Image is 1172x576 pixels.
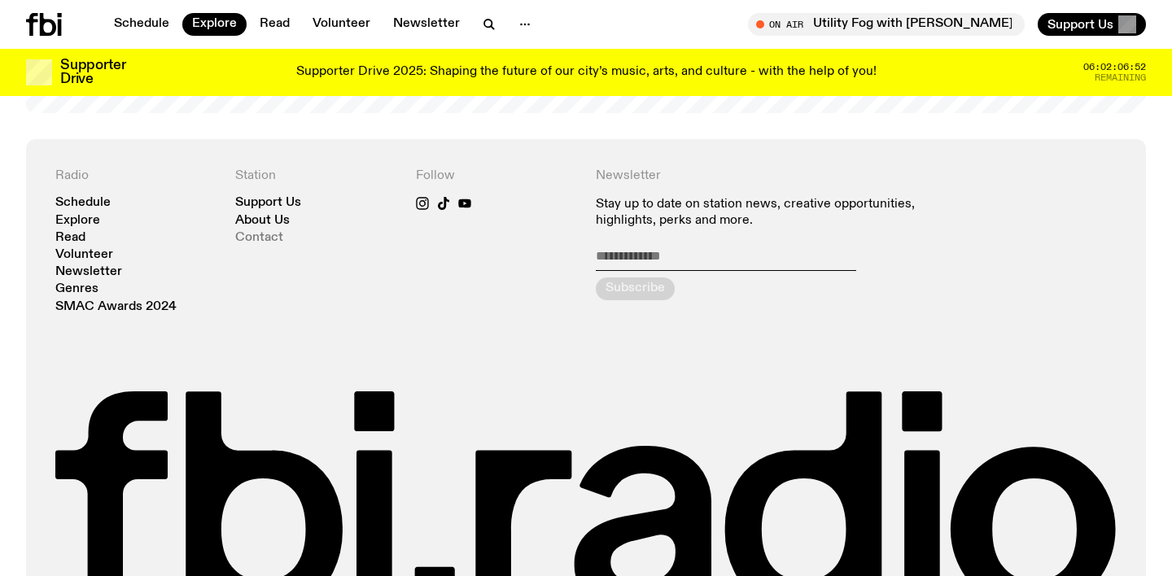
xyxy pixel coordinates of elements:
[1083,63,1146,72] span: 06:02:06:52
[55,266,122,278] a: Newsletter
[104,13,179,36] a: Schedule
[748,13,1025,36] button: On AirUtility Fog with [PERSON_NAME]
[235,168,396,184] h4: Station
[55,232,85,244] a: Read
[383,13,470,36] a: Newsletter
[55,283,98,295] a: Genres
[55,301,177,313] a: SMAC Awards 2024
[55,249,113,261] a: Volunteer
[1047,17,1113,32] span: Support Us
[303,13,380,36] a: Volunteer
[296,65,877,80] p: Supporter Drive 2025: Shaping the future of our city’s music, arts, and culture - with the help o...
[60,59,125,86] h3: Supporter Drive
[1038,13,1146,36] button: Support Us
[596,277,675,300] button: Subscribe
[55,168,216,184] h4: Radio
[235,197,301,209] a: Support Us
[55,215,100,227] a: Explore
[235,215,290,227] a: About Us
[55,197,111,209] a: Schedule
[1095,73,1146,82] span: Remaining
[235,232,283,244] a: Contact
[416,168,576,184] h4: Follow
[182,13,247,36] a: Explore
[250,13,300,36] a: Read
[596,197,937,228] p: Stay up to date on station news, creative opportunities, highlights, perks and more.
[596,168,937,184] h4: Newsletter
